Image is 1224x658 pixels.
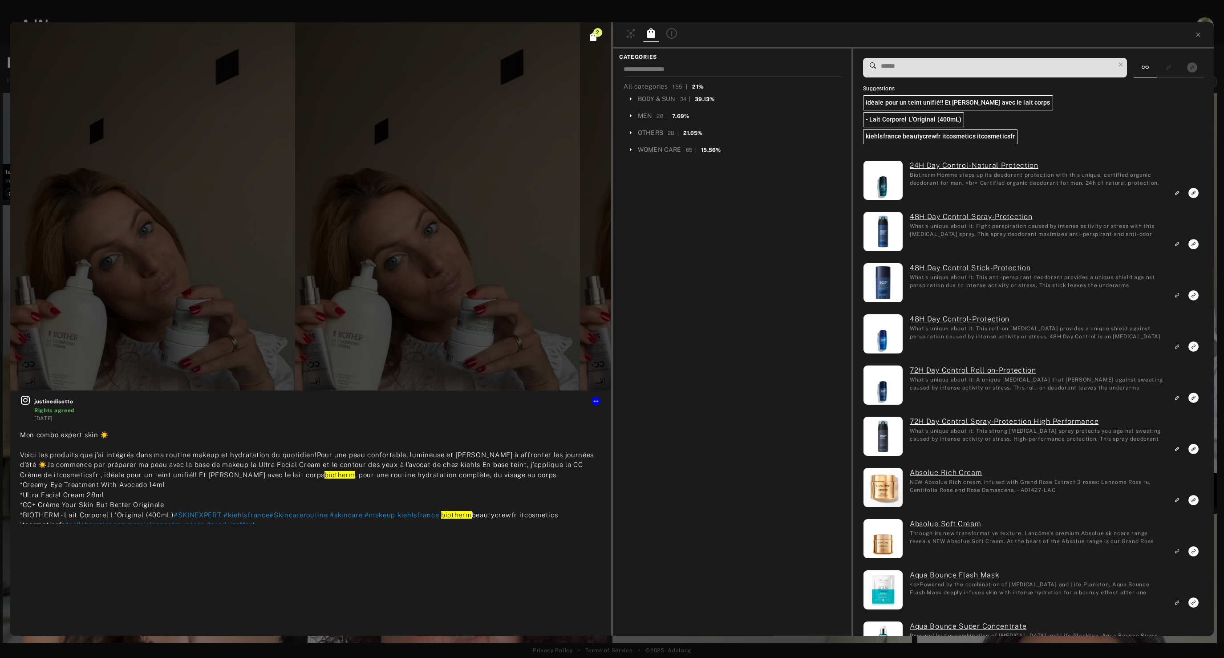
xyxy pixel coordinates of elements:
[593,28,602,37] span: 2
[1185,340,1202,352] button: Link to exact product
[20,431,594,519] span: Mon combo expert skin ☀️ Voici les produits que j’ai intégrés dans ma routine makeup et hydratati...
[863,212,903,251] img: bio_skme_Day_Control_48h_Spray_150ml_3367729021035_2023_dmi_packshot.jpg
[1185,238,1202,250] button: Link to exact product
[863,161,903,200] img: bio_skme_Day_Control_24H_75ml_3605540596951_2023_dmi_Packshot.jpg
[34,415,53,422] time: 2025-08-08T21:00:57.000Z
[910,416,1163,427] a: (ada-biotherm-65) 72H Day Control Spray-Protection High Performance: What's unique about it: This...
[1169,187,1185,199] button: Link to similar product
[1185,187,1202,199] button: Link to exact product
[701,146,721,154] div: 15.56%
[910,376,1163,391] div: What's unique about it: A unique antiperspirant that shields against sweating caused by intense a...
[910,632,1163,647] div: Powered by the combination of Hyaluronic Acid and Life Plankton, Aqua Bounce Super Concentrate is...
[910,365,1163,376] a: (ada-biotherm-127) 72H Day Control Roll on-Protection: What's unique about it: A unique antipersp...
[910,427,1163,442] div: What's unique about it: This strong antiperspirant spray protects you against sweating caused by ...
[673,83,688,91] div: 155 |
[910,160,1163,171] a: (ada-biotherm-42) 24H Day Control-Natural Protection: Biotherm Homme steps up its deodorant prote...
[863,263,903,302] img: bio_skme_Day_Control_48h_Stick_50ml_3367729021066_2023_dmi_packshot.jpg
[589,32,598,41] span: Click to see all exact linked products
[910,467,1163,478] a: (ada-biotherm-154) Absolue Rich Cream: NEW Absolue Rich cream, infused with Grand Rose Extract 3 ...
[668,129,679,137] div: 28 |
[1185,494,1202,506] button: Link to exact product
[324,471,355,479] mark: biotherm
[863,417,903,456] img: bio_skme_Day_Control_72h_Spray_150ml_3614271099853_2023_dmi_packshot.jpg
[330,511,362,519] span: #skincare
[34,398,601,406] span: justinedisotto
[910,222,1163,237] div: What's unique about it: Fight perspiration caused by intense activity or stress with this antiper...
[910,529,1163,544] div: Through its new transformative texture, Lancôme's premium Absolue skincare range reveals NEW Abso...
[695,95,714,103] div: 39.13%
[863,85,976,93] span: Suggestions
[1169,443,1185,455] button: Link to similar product
[863,366,903,405] img: bio_skme_Day_Control_72H_75_2023_dmi_Packshot.jpg
[680,95,691,103] div: 34 |
[1169,545,1185,557] button: Link to similar product
[672,112,689,120] div: 7.69%
[638,145,681,154] div: WOMEN CARE
[657,112,668,120] div: 28 |
[910,581,1163,596] div: <p>Powered by the combination of Hyaluronic Acid and Life Plankton, Aqua Bounce Flash Mask deeply...
[863,314,903,353] img: Bio_skme_Day_Control_48H_75ml_3367729021028_2023_dmi_Packshot.jpg
[910,519,1163,529] a: (ada-biotherm-153) Absolue Soft Cream: Through its new transformative texture, Lancôme's premium ...
[638,111,652,121] div: MEN
[65,521,204,528] span: #collaborationcommercialenonrémunérée
[1179,615,1224,658] iframe: Chat Widget
[365,511,439,519] span: #makeup kiehlsfrance​
[686,146,697,154] div: 65 |
[910,171,1163,186] div: Biotherm Homme steps up its deodorant protection with this unique, certified organic deodorant fo...
[910,621,1163,632] a: (ada-biotherm-117) Aqua Bounce Super Concentrate: Powered by the combination of Hyaluronic Acid a...
[638,94,676,104] div: BODY & SUN
[1185,391,1202,403] button: Link to exact product
[619,53,845,61] span: CATEGORIES
[863,570,903,609] img: Bio_skfc_AQS_Aqua_Bounce_Flash_Mask_31g_3614273010108_2023_dmi_packshot.jpg
[207,521,255,528] span: #produitoffert
[910,314,1163,325] a: (ada-biotherm-45) 48H Day Control-Protection: What's unique about it: This roll-on antiperspirant...
[863,468,903,507] img: 3614272049161_Absolue_RichCream.jpg
[1160,61,1177,73] button: Show only similar products linked
[910,211,1163,222] a: (ada-biotherm-24) 48H Day Control Spray-Protection: What's unique about it: Fight perspiration ca...
[692,83,704,91] div: 21%
[863,112,964,127] h6: - Lait Corporel L'Original (400mL)
[863,519,903,558] img: 3614272048805_Absolue_Soft_Cream_alt.jpg
[1184,61,1200,73] button: Show only exact products linked
[174,511,222,519] span: #SKINEXPERT
[910,570,1163,581] a: (ada-biotherm-120) Aqua Bounce Flash Mask: <p>Powered by the combination of Hyaluronic Acid and L...
[1169,494,1185,506] button: Link to similar product
[910,263,1163,273] a: (ada-biotherm-138) 48H Day Control Stick-Protection: What's unique about it: This anti-perspirant...
[683,129,703,137] div: 21.05%
[1185,289,1202,301] button: Link to exact product
[910,325,1163,340] div: What's unique about it: This roll-on antiperspirant provides a unique shield against perspiration...
[20,471,558,519] span: , pour une routine hydratation complète, du visage au corps. *Creamy Eye Treatment With Avocado 1...
[1169,340,1185,352] button: Link to similar product
[1185,596,1202,608] button: Link to exact product
[863,129,1017,144] h6: kiehlsfrance beautycrewfr itcosmetics itcosmeticsfr
[34,407,74,414] span: Rights agreed
[638,128,663,138] div: OTHERS
[1185,443,1202,455] button: Link to exact product
[1169,596,1185,608] button: Link to similar product
[1185,545,1202,557] button: Link to exact product
[269,511,328,519] span: #Skincareroutine
[1169,289,1185,301] button: Link to similar product
[223,511,269,519] span: #kiehlsfrance
[1169,391,1185,403] button: Link to similar product
[910,273,1163,288] div: What's unique about it: This anti-perspirant deodorant provides a unique shield against perspirat...
[441,511,472,519] mark: biotherm
[624,82,704,91] div: All categories
[863,95,1053,110] h6: idéale pour un teint unifié!! Et [PERSON_NAME] avec le lait corps
[1169,238,1185,250] button: Link to similar product
[910,478,1163,493] div: NEW Absolue Rich cream, infused with Grand Rose Extract 3 roses: Lancome Rose ™, Centifolia Rose ...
